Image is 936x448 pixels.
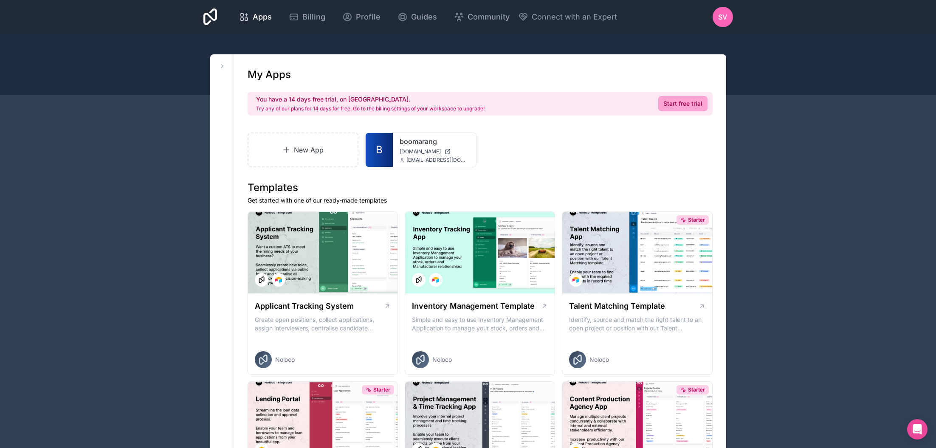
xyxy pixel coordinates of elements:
span: Connect with an Expert [532,11,617,23]
span: sv [718,12,727,22]
a: Apps [232,8,279,26]
span: Noloco [589,355,609,364]
button: Connect with an Expert [518,11,617,23]
span: [EMAIL_ADDRESS][DOMAIN_NAME] [406,157,469,163]
p: Simple and easy to use Inventory Management Application to manage your stock, orders and Manufact... [412,316,548,332]
div: Open Intercom Messenger [907,419,928,440]
p: Create open positions, collect applications, assign interviewers, centralise candidate feedback a... [255,316,391,332]
img: Airtable Logo [275,276,282,283]
a: Guides [391,8,444,26]
a: boomarang [400,136,469,147]
span: B [376,143,383,157]
a: B [366,133,393,167]
h1: Inventory Management Template [412,300,535,312]
h1: Templates [248,181,713,194]
a: New App [248,132,359,167]
span: [DOMAIN_NAME] [400,148,441,155]
span: Noloco [275,355,295,364]
p: Try any of our plans for 14 days for free. Go to the billing settings of your workspace to upgrade! [256,105,485,112]
span: Guides [411,11,437,23]
span: Starter [688,217,705,223]
span: Noloco [432,355,452,364]
p: Identify, source and match the right talent to an open project or position with our Talent Matchi... [569,316,705,332]
span: Billing [302,11,325,23]
a: Billing [282,8,332,26]
h2: You have a 14 days free trial, on [GEOGRAPHIC_DATA]. [256,95,485,104]
h1: My Apps [248,68,291,82]
span: Starter [373,386,390,393]
span: Starter [688,386,705,393]
h1: Talent Matching Template [569,300,665,312]
a: Community [447,8,516,26]
p: Get started with one of our ready-made templates [248,196,713,205]
span: Profile [356,11,381,23]
span: Community [468,11,510,23]
a: [DOMAIN_NAME] [400,148,469,155]
img: Airtable Logo [432,276,439,283]
h1: Applicant Tracking System [255,300,354,312]
a: Start free trial [658,96,708,111]
img: Airtable Logo [572,276,579,283]
span: Apps [253,11,272,23]
a: Profile [335,8,387,26]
